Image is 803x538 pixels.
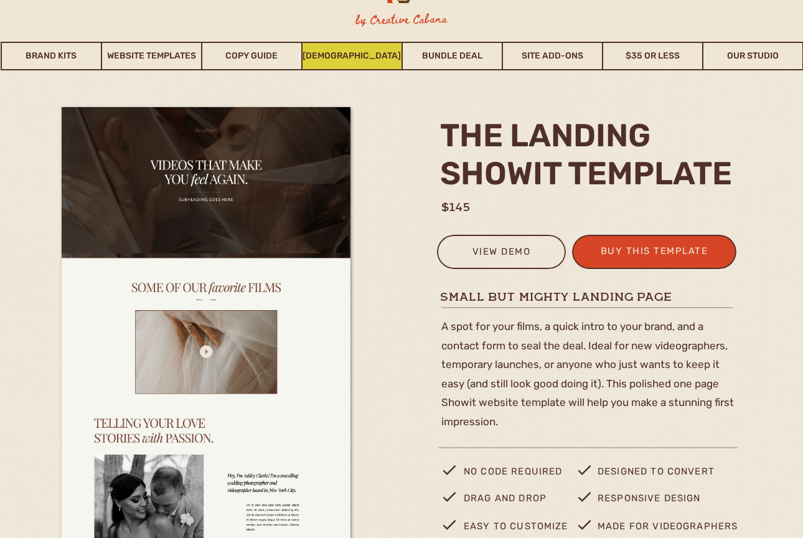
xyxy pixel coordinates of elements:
h1: small but mighty landing page [440,289,736,304]
p: Responsive design [598,490,710,513]
a: view demo [445,243,558,264]
p: drag and drop [464,490,560,513]
a: Our Studio [703,42,802,70]
h3: by Creative Cabana [345,11,458,29]
a: Brand Kits [2,42,101,70]
h2: the landing Showit template [440,116,741,191]
a: Bundle Deal [403,42,502,70]
a: [DEMOGRAPHIC_DATA] [303,42,401,70]
a: Copy Guide [202,42,301,70]
a: Site Add-Ons [503,42,602,70]
a: $35 or Less [603,42,702,70]
a: Website Templates [102,42,201,70]
p: no code required [464,463,576,488]
a: buy this template [593,243,715,263]
p: A spot for your films, a quick intro to your brand, and a contact form to seal the deal. Ideal fo... [441,317,738,433]
h1: $145 [441,199,744,215]
p: designed to convert [598,463,738,488]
